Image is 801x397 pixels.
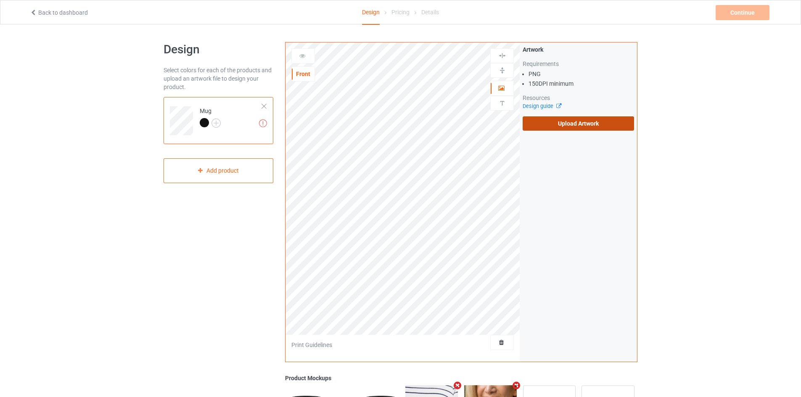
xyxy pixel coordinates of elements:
[498,66,506,74] img: svg%3E%0A
[211,118,221,128] img: svg+xml;base64,PD94bWwgdmVyc2lvbj0iMS4wIiBlbmNvZGluZz0iVVRGLTgiPz4KPHN2ZyB3aWR0aD0iMjJweCIgaGVpZ2...
[523,60,634,68] div: Requirements
[30,9,88,16] a: Back to dashboard
[421,0,439,24] div: Details
[523,45,634,54] div: Artwork
[164,42,273,57] h1: Design
[285,374,637,382] div: Product Mockups
[164,66,273,91] div: Select colors for each of the products and upload an artwork file to design your product.
[498,99,506,107] img: svg%3E%0A
[200,107,221,127] div: Mug
[391,0,410,24] div: Pricing
[259,119,267,127] img: exclamation icon
[523,103,561,109] a: Design guide
[164,158,273,183] div: Add product
[164,97,273,144] div: Mug
[529,70,634,78] li: PNG
[292,70,315,78] div: Front
[511,381,521,390] i: Remove mockup
[291,341,332,349] div: Print Guidelines
[498,52,506,60] img: svg%3E%0A
[523,94,634,102] div: Resources
[529,79,634,88] li: 150 DPI minimum
[523,116,634,131] label: Upload Artwork
[452,381,463,390] i: Remove mockup
[362,0,380,25] div: Design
